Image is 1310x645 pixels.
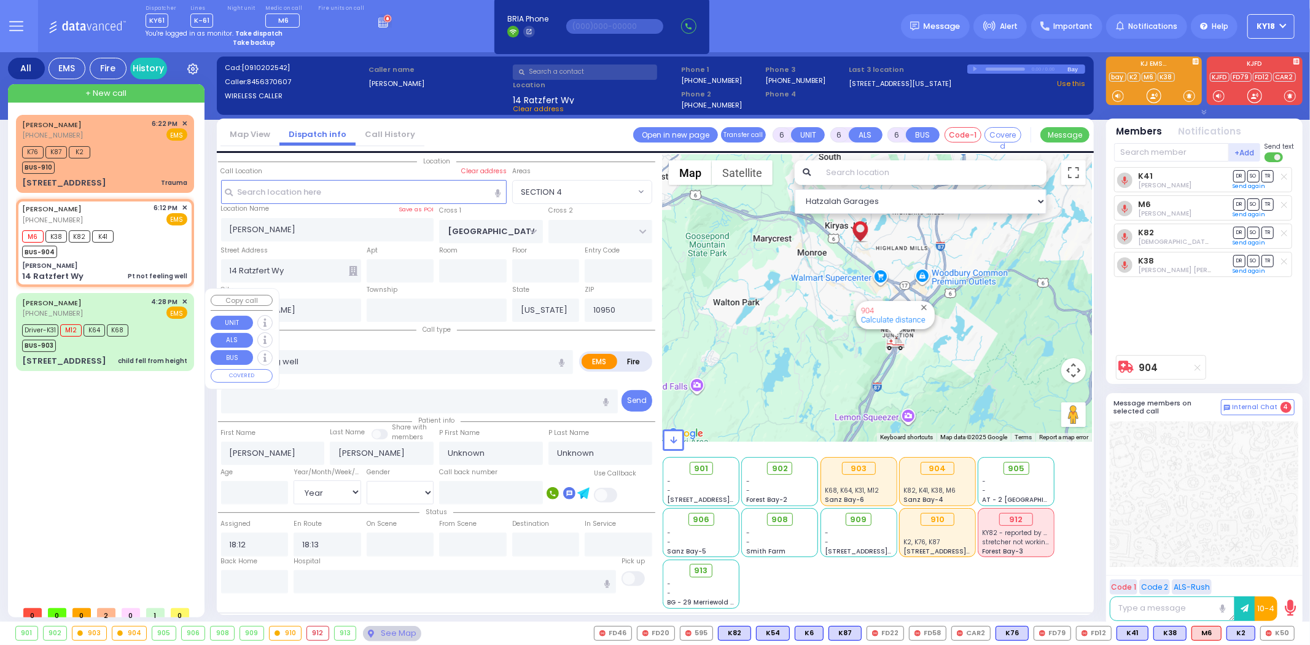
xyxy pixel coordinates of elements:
[1067,64,1085,74] div: Bay
[44,627,67,640] div: 902
[795,626,824,641] div: BLS
[1153,626,1187,641] div: BLS
[983,528,1059,537] span: KY82 - reported by KY83
[90,58,127,79] div: Fire
[1273,72,1296,82] a: CAR2
[1138,181,1191,190] span: Hershey Szabovitz
[171,608,189,617] span: 0
[685,630,692,636] img: red-radio-icon.svg
[1233,170,1246,182] span: DR
[668,598,736,607] span: BG - 29 Merriewold S.
[166,128,187,141] span: EMS
[22,215,83,225] span: [PHONE_NUMBER]
[318,5,364,12] label: Fire units on call
[1261,170,1274,182] span: TR
[718,626,751,641] div: BLS
[599,630,606,636] img: red-radio-icon.svg
[681,89,761,100] span: Phone 2
[307,627,329,640] div: 912
[22,324,58,337] span: Driver-K31
[1247,170,1260,182] span: SO
[1138,265,1247,275] span: Avrohom Mier Muller
[146,5,176,12] label: Dispatcher
[521,186,562,198] span: SECTION 4
[22,298,82,308] a: [PERSON_NAME]
[771,514,788,526] span: 908
[367,467,390,477] label: Gender
[617,354,651,369] label: Fire
[1039,630,1045,636] img: red-radio-icon.svg
[49,58,85,79] div: EMS
[668,486,671,495] span: -
[279,128,356,140] a: Dispatch info
[1265,142,1295,151] span: Send text
[681,76,742,85] label: [PHONE_NUMBER]
[983,477,986,486] span: -
[1224,405,1230,411] img: comment-alt.png
[918,302,930,313] button: Close
[622,390,652,412] button: Send
[1139,363,1158,372] a: 904
[392,423,427,432] small: Share with
[221,428,256,438] label: First Name
[746,477,750,486] span: -
[765,76,826,85] label: [PHONE_NUMBER]
[756,626,790,641] div: K54
[1281,402,1292,413] span: 4
[211,333,253,348] button: ALS
[1233,211,1266,218] a: Send again
[233,38,275,47] strong: Take backup
[367,246,378,256] label: Apt
[1061,358,1086,383] button: Map camera controls
[211,627,234,640] div: 908
[1226,626,1255,641] div: BLS
[45,146,67,158] span: K87
[22,270,84,283] div: 14 Ratzfert Wy
[221,557,258,566] label: Back Home
[412,416,461,425] span: Patient info
[211,316,253,330] button: UNIT
[221,204,270,214] label: Location Name
[746,537,750,547] span: -
[1257,21,1276,32] span: KY18
[984,127,1021,143] button: Covered
[8,58,45,79] div: All
[1261,227,1274,238] span: TR
[680,626,713,641] div: 595
[439,467,497,477] label: Call back number
[548,206,573,216] label: Cross 2
[622,557,645,566] label: Pick up
[1114,399,1221,415] h5: Message members on selected call
[225,91,365,101] label: WIRELESS CALLER
[1233,255,1246,267] span: DR
[861,306,874,315] a: 904
[69,230,90,243] span: K82
[225,77,365,87] label: Caller:
[22,204,82,214] a: [PERSON_NAME]
[746,486,750,495] span: -
[1233,239,1266,246] a: Send again
[367,285,397,295] label: Township
[818,160,1046,185] input: Search location
[906,127,940,143] button: BUS
[152,297,178,307] span: 4:28 PM
[72,627,106,640] div: 903
[146,608,165,617] span: 1
[211,295,273,307] button: Copy call
[294,557,321,566] label: Hospital
[825,547,941,556] span: [STREET_ADDRESS][PERSON_NAME]
[221,467,233,477] label: Age
[128,272,187,281] div: Pt not feeling well
[772,463,788,475] span: 902
[190,5,213,12] label: Lines
[1000,21,1018,32] span: Alert
[363,626,421,641] div: See map
[668,495,784,504] span: [STREET_ADDRESS][PERSON_NAME]
[211,350,253,365] button: BUS
[227,5,255,12] label: Night unit
[221,285,234,295] label: City
[1229,143,1261,162] button: +Add
[1138,209,1191,218] span: Shloma Zwibel
[330,428,365,437] label: Last Name
[461,166,507,176] label: Clear address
